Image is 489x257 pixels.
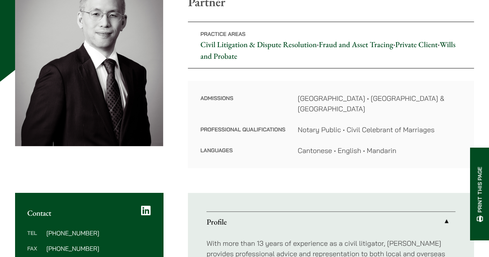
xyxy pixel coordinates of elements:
dd: Notary Public • Civil Celebrant of Marriages [298,124,462,135]
h2: Contact [27,208,151,218]
span: Practice Areas [200,31,245,37]
dd: [PHONE_NUMBER] [46,245,151,252]
dd: [GEOGRAPHIC_DATA] • [GEOGRAPHIC_DATA] & [GEOGRAPHIC_DATA] [298,93,462,114]
dt: Admissions [200,93,285,124]
a: Profile [206,212,455,232]
a: Fraud and Asset Tracing [319,39,393,49]
dt: Professional Qualifications [200,124,285,145]
dt: Tel [27,230,43,245]
a: Civil Litigation & Dispute Resolution [200,39,317,49]
p: • • • [188,22,474,68]
a: Private Client [395,39,438,49]
a: LinkedIn [141,205,151,216]
dd: Cantonese • English • Mandarin [298,145,462,156]
dd: [PHONE_NUMBER] [46,230,151,236]
dt: Languages [200,145,285,156]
